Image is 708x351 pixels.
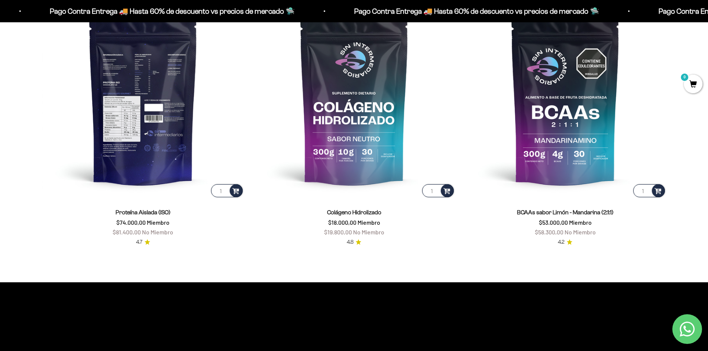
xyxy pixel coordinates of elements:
[684,81,702,89] a: 0
[147,219,169,226] span: Miembro
[328,219,356,226] span: $18.000,00
[142,228,173,235] span: No Miembro
[116,219,146,226] span: $74.000,00
[569,219,592,226] span: Miembro
[113,228,141,235] span: $81.400,00
[358,219,380,226] span: Miembro
[539,219,568,226] span: $53.000,00
[558,238,572,246] a: 4.24.2 de 5.0 estrellas
[327,209,381,215] a: Colágeno Hidrolizado
[116,209,171,215] a: Proteína Aislada (ISO)
[347,238,353,246] span: 4.8
[352,5,597,17] p: Pago Contra Entrega 🚚 Hasta 60% de descuento vs precios de mercado 🛸
[136,238,142,246] span: 4.7
[535,228,563,235] span: $58.300,00
[680,73,689,82] mark: 0
[558,238,565,246] span: 4.2
[353,228,384,235] span: No Miembro
[517,209,614,215] a: BCAAs sabor Limón - Mandarina (2:1:1)
[347,238,361,246] a: 4.84.8 de 5.0 estrellas
[136,238,150,246] a: 4.74.7 de 5.0 estrellas
[48,5,293,17] p: Pago Contra Entrega 🚚 Hasta 60% de descuento vs precios de mercado 🛸
[324,228,352,235] span: $19.800,00
[565,228,596,235] span: No Miembro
